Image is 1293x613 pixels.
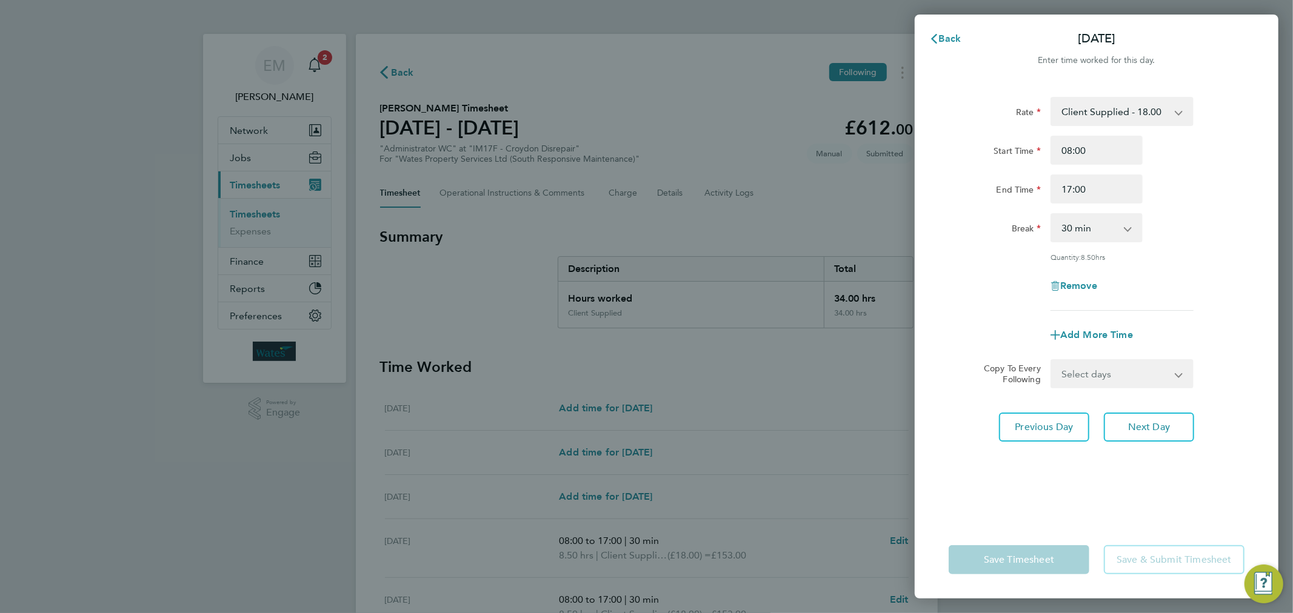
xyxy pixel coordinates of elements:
[974,363,1041,385] label: Copy To Every Following
[1012,223,1041,237] label: Break
[1051,252,1194,262] div: Quantity: hrs
[1051,174,1143,204] input: E.g. 18:00
[1051,281,1097,291] button: Remove
[1016,107,1041,121] label: Rate
[1015,421,1074,433] span: Previous Day
[1081,252,1095,262] span: 8.50
[1128,421,1170,433] span: Next Day
[1104,413,1194,442] button: Next Day
[994,145,1041,160] label: Start Time
[1078,30,1115,47] p: [DATE]
[915,53,1278,68] div: Enter time worked for this day.
[1060,329,1133,340] span: Add More Time
[1245,565,1283,603] button: Engage Resource Center
[1060,280,1097,291] span: Remove
[1051,330,1133,340] button: Add More Time
[997,184,1041,199] label: End Time
[1051,136,1143,165] input: E.g. 08:00
[999,413,1089,442] button: Previous Day
[917,27,974,51] button: Back
[939,33,961,44] span: Back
